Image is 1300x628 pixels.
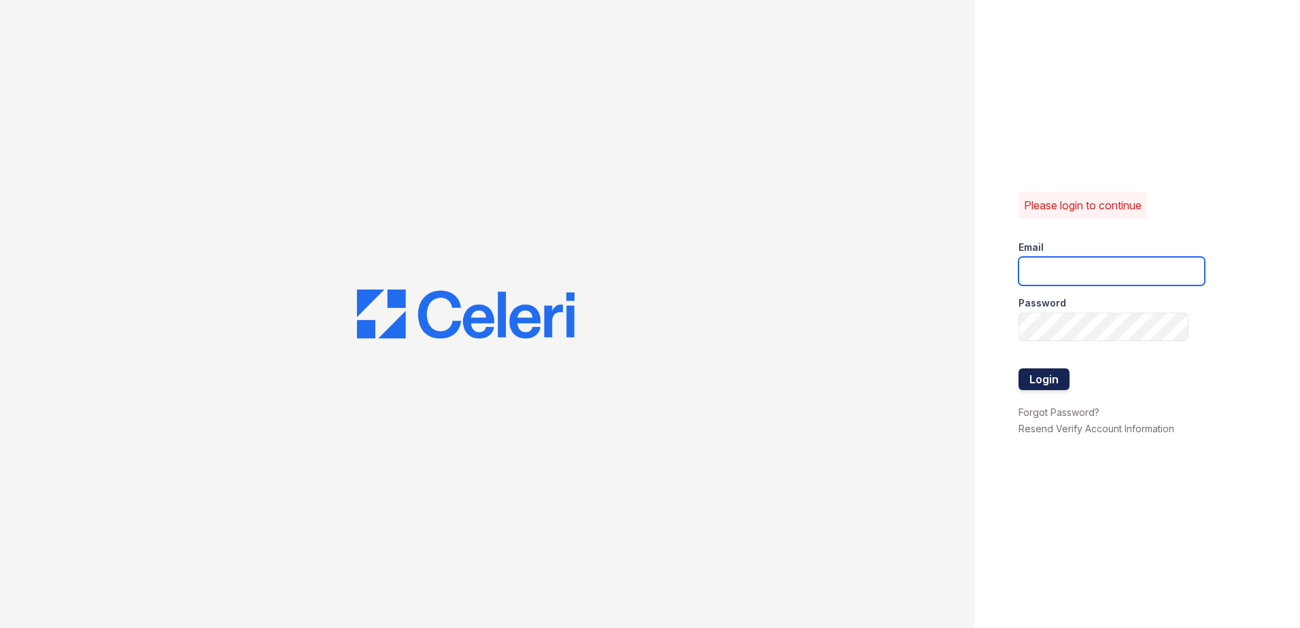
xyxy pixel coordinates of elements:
[1019,423,1174,434] a: Resend Verify Account Information
[357,290,575,338] img: CE_Logo_Blue-a8612792a0a2168367f1c8372b55b34899dd931a85d93a1a3d3e32e68fde9ad4.png
[1019,406,1099,418] a: Forgot Password?
[1019,241,1044,254] label: Email
[1019,296,1066,310] label: Password
[1019,368,1070,390] button: Login
[1024,197,1142,213] p: Please login to continue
